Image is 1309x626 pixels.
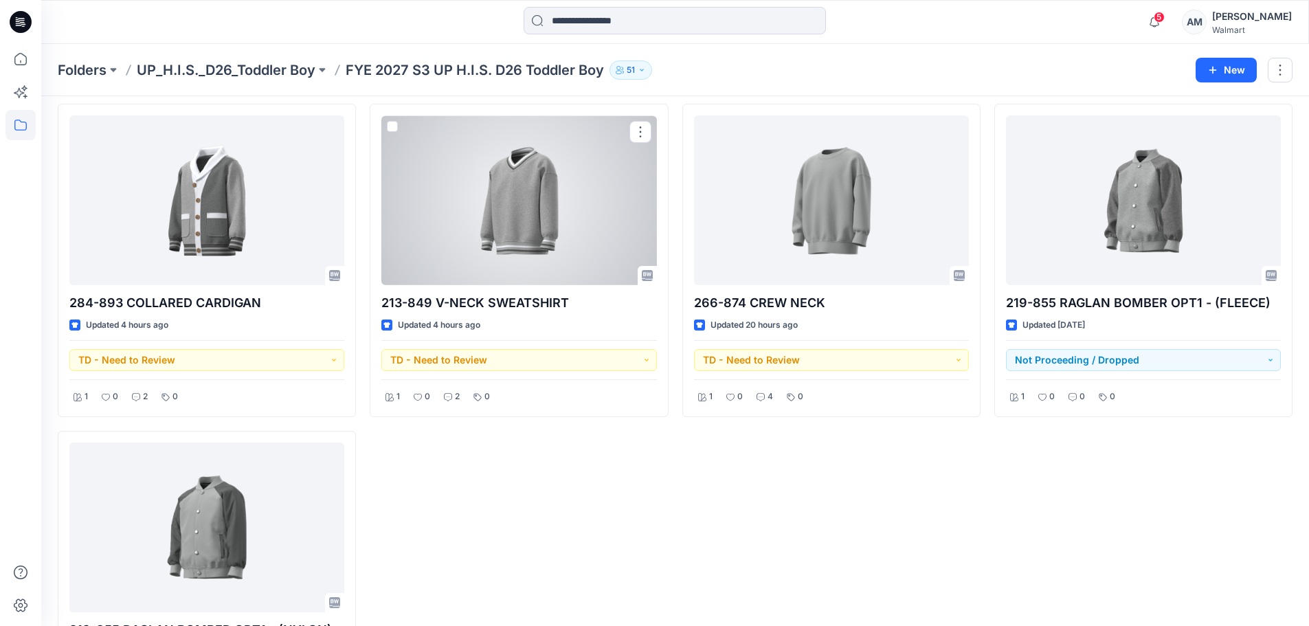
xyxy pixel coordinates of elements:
[1154,12,1165,23] span: 5
[1212,8,1292,25] div: [PERSON_NAME]
[711,318,798,333] p: Updated 20 hours ago
[455,390,460,404] p: 2
[346,60,604,80] p: FYE 2027 S3 UP H.I.S. D26 Toddler Boy
[58,60,107,80] a: Folders
[1049,390,1055,404] p: 0
[396,390,400,404] p: 1
[609,60,652,80] button: 51
[694,115,969,285] a: 266-874 CREW NECK
[425,390,430,404] p: 0
[69,443,344,612] a: 219-855 RAGLAN BOMBER OPT1 - (NYLON)
[1196,58,1257,82] button: New
[381,115,656,285] a: 213-849 V-NECK SWEATSHIRT
[709,390,713,404] p: 1
[381,293,656,313] p: 213-849 V-NECK SWEATSHIRT
[1022,318,1085,333] p: Updated [DATE]
[1021,390,1025,404] p: 1
[627,63,635,78] p: 51
[1006,115,1281,285] a: 219-855 RAGLAN BOMBER OPT1 - (FLEECE)
[69,115,344,285] a: 284-893 COLLARED CARDIGAN
[737,390,743,404] p: 0
[768,390,773,404] p: 4
[137,60,315,80] a: UP_H.I.S._D26_Toddler Boy
[113,390,118,404] p: 0
[484,390,490,404] p: 0
[398,318,480,333] p: Updated 4 hours ago
[143,390,148,404] p: 2
[798,390,803,404] p: 0
[1212,25,1292,35] div: Walmart
[86,318,168,333] p: Updated 4 hours ago
[1182,10,1207,34] div: AM
[1110,390,1115,404] p: 0
[1006,293,1281,313] p: 219-855 RAGLAN BOMBER OPT1 - (FLEECE)
[1079,390,1085,404] p: 0
[69,293,344,313] p: 284-893 COLLARED CARDIGAN
[85,390,88,404] p: 1
[694,293,969,313] p: 266-874 CREW NECK
[172,390,178,404] p: 0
